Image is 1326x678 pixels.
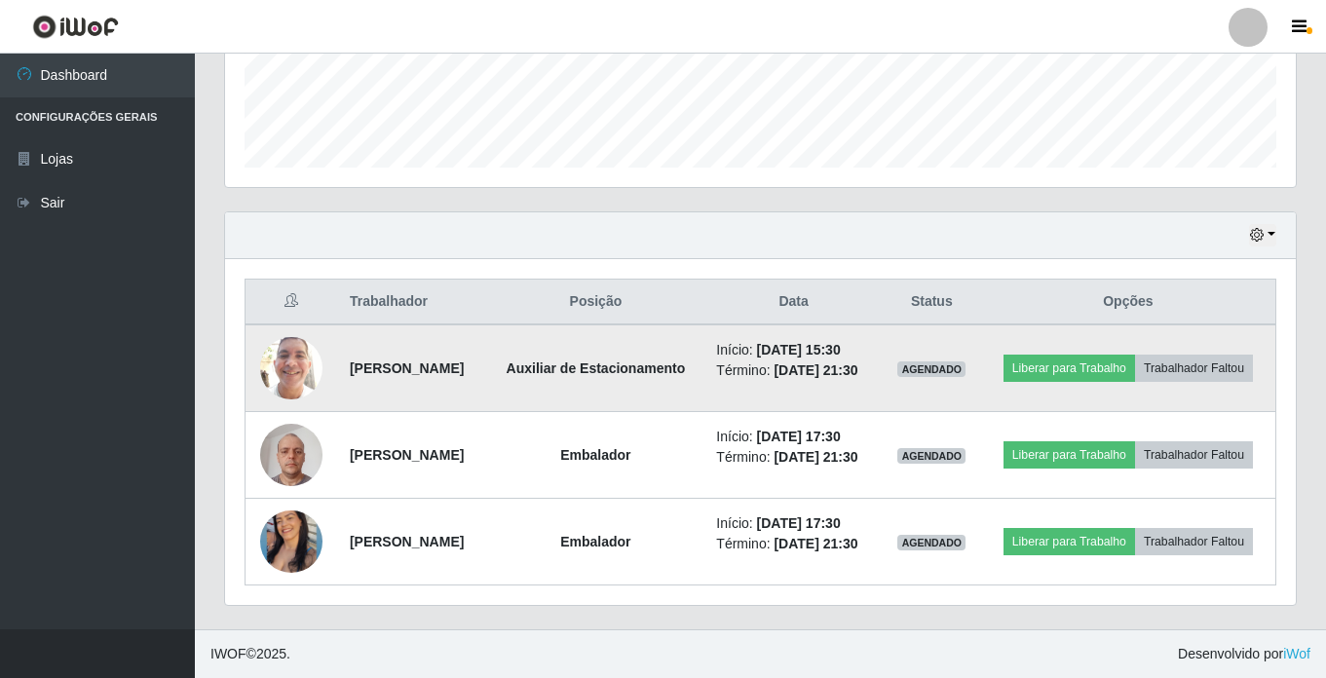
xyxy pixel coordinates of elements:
img: CoreUI Logo [32,15,119,39]
strong: [PERSON_NAME] [350,447,464,463]
th: Opções [981,280,1276,325]
li: Término: [716,360,870,381]
th: Trabalhador [338,280,487,325]
a: iWof [1283,646,1310,661]
span: Desenvolvido por [1178,644,1310,664]
button: Liberar para Trabalho [1004,441,1135,469]
strong: Embalador [560,534,630,549]
span: AGENDADO [897,448,966,464]
strong: [PERSON_NAME] [350,534,464,549]
li: Término: [716,534,870,554]
time: [DATE] 17:30 [757,515,841,531]
li: Término: [716,447,870,468]
span: AGENDADO [897,361,966,377]
button: Trabalhador Faltou [1135,441,1253,469]
th: Posição [486,280,704,325]
strong: Auxiliar de Estacionamento [507,360,686,376]
time: [DATE] 15:30 [757,342,841,358]
li: Início: [716,427,870,447]
img: 1723391026413.jpeg [260,413,322,496]
time: [DATE] 17:30 [757,429,841,444]
th: Data [704,280,882,325]
li: Início: [716,513,870,534]
span: AGENDADO [897,535,966,550]
span: IWOF [210,646,246,661]
time: [DATE] 21:30 [774,536,857,551]
time: [DATE] 21:30 [774,449,857,465]
button: Trabalhador Faltou [1135,528,1253,555]
strong: [PERSON_NAME] [350,360,464,376]
li: Início: [716,340,870,360]
time: [DATE] 21:30 [774,362,857,378]
img: 1754502098226.jpeg [260,503,322,581]
strong: Embalador [560,447,630,463]
th: Status [883,280,981,325]
button: Liberar para Trabalho [1004,355,1135,382]
button: Trabalhador Faltou [1135,355,1253,382]
button: Liberar para Trabalho [1004,528,1135,555]
span: © 2025 . [210,644,290,664]
img: 1753350914768.jpeg [260,326,322,409]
